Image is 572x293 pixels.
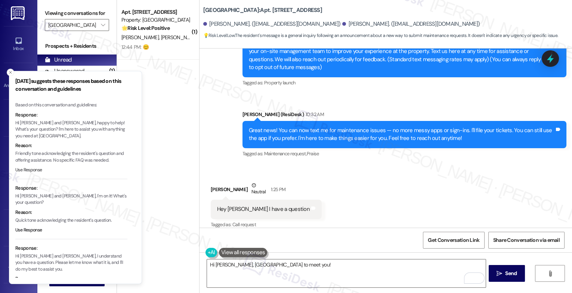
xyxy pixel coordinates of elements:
span: [PERSON_NAME] [121,34,161,41]
a: Inbox [4,34,34,54]
div: [PERSON_NAME] [211,181,322,200]
div: Reason: [15,209,127,216]
div: Property: [GEOGRAPHIC_DATA] [121,16,191,24]
button: Share Conversation via email [488,232,565,249]
div: Prospects + Residents [37,42,117,50]
a: Site Visit • [4,108,34,128]
button: Use Response [15,167,42,174]
p: Hi [PERSON_NAME] and [PERSON_NAME], I'm on it! What's your question? [15,193,127,206]
div: Based on this conversation and guidelines: [15,102,127,109]
div: [PERSON_NAME] (ResiDesk) [242,110,566,121]
button: Close toast [7,69,14,76]
b: [GEOGRAPHIC_DATA]: Apt. [STREET_ADDRESS] [203,6,322,14]
span: Get Conversation Link [428,236,479,244]
span: Share Conversation via email [493,236,560,244]
p: Hi [PERSON_NAME] and [PERSON_NAME], I understand you have a question. Please let me know what it ... [15,253,127,273]
span: : The resident's message is a general inquiry following an announcement about a new way to submit... [203,32,558,40]
div: Apt. [STREET_ADDRESS] [121,8,191,16]
div: [PERSON_NAME]. ([EMAIL_ADDRESS][DOMAIN_NAME]) [203,20,341,28]
span: [PERSON_NAME] [161,34,198,41]
strong: 🌟 Risk Level: Positive [121,25,170,31]
div: Reason: [15,275,127,283]
div: 12:44 PM: 😊 [121,44,149,50]
label: Viewing conversations for [45,7,109,19]
a: Leads [4,218,34,238]
div: Unread [45,56,72,64]
div: 10:32 AM [304,110,324,118]
div: Tagged as: [211,219,322,230]
div: Tagged as: [242,148,566,159]
span: Praise [307,150,319,157]
button: Send [489,265,525,282]
div: Hey [PERSON_NAME] I have a question [217,205,310,213]
a: Insights • [4,144,34,165]
img: ResiDesk Logo [11,6,26,20]
div: [PERSON_NAME]. ([EMAIL_ADDRESS][DOMAIN_NAME]) [342,20,480,28]
div: Response: [15,111,127,119]
h3: [DATE] suggests these responses based on this conversation and guidelines [15,77,127,93]
div: Response: [15,244,127,252]
p: Quick tone acknowledging the resident's question. [15,217,127,224]
span: Send [505,269,517,277]
i:  [497,271,502,277]
div: Neutral [250,181,267,197]
i:  [101,22,105,28]
button: Use Response [15,227,42,234]
textarea: To enrich screen reader interactions, please activate Accessibility in Grammarly extension settings [207,259,486,287]
p: Hi [PERSON_NAME] and [PERSON_NAME], happy to help! What's your question? I'm here to assist you w... [15,120,127,140]
i:  [547,271,553,277]
span: Property launch [264,80,296,86]
a: Buildings [4,181,34,201]
strong: 💡 Risk Level: Low [203,32,235,38]
div: Tagged as: [242,77,566,88]
a: Templates • [4,255,34,275]
div: Hi [PERSON_NAME] and [PERSON_NAME], I'm on the new offsite Resident Support Team for Clear Spring... [249,40,554,72]
div: Response: [15,184,127,192]
div: Great news! You can now text me for maintenance issues — no more messy apps or sign-ins. I'll fil... [249,127,554,143]
span: Maintenance request , [264,150,307,157]
button: Get Conversation Link [423,232,484,249]
span: Call request [232,221,256,228]
input: All communities [48,19,97,31]
p: Friendly tone acknowledging the resident's question and offering assistance. No specific FAQ was ... [15,150,127,163]
div: 1:25 PM [269,186,285,193]
div: Reason: [15,142,127,149]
